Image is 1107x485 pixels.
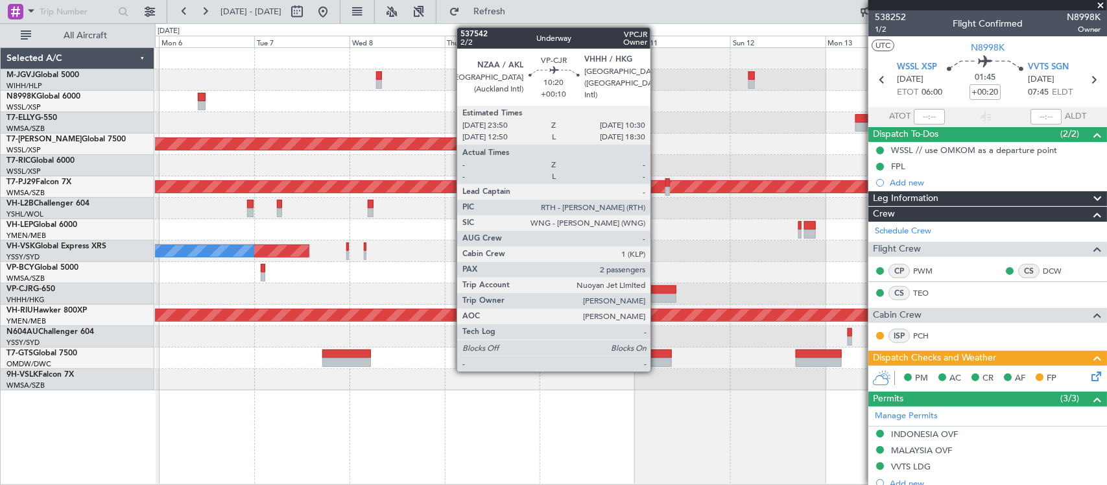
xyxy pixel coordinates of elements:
[953,18,1023,31] div: Flight Confirmed
[6,264,34,272] span: VP-BCY
[6,209,43,219] a: YSHL/WOL
[975,71,995,84] span: 01:45
[6,200,89,207] a: VH-L2BChallenger 604
[826,36,921,47] div: Mon 13
[873,308,922,323] span: Cabin Crew
[915,372,928,385] span: PM
[6,124,45,134] a: WMSA/SZB
[462,7,517,16] span: Refresh
[6,371,38,379] span: 9H-VSLK
[888,286,910,300] div: CS
[873,191,938,206] span: Leg Information
[635,36,730,47] div: Sat 11
[6,338,40,348] a: YSSY/SYD
[6,381,45,390] a: WMSA/SZB
[6,71,35,79] span: M-JGVJ
[6,349,33,357] span: T7-GTS
[982,372,994,385] span: CR
[1067,10,1101,24] span: N8998K
[6,93,36,101] span: N8998K
[875,225,931,238] a: Schedule Crew
[888,329,910,343] div: ISP
[888,264,910,278] div: CP
[6,221,33,229] span: VH-LEP
[873,242,921,257] span: Flight Crew
[6,328,38,336] span: N604AU
[1043,265,1072,277] a: DCW
[6,328,94,336] a: N604AUChallenger 604
[6,102,41,112] a: WSSL/XSP
[14,25,141,46] button: All Aircraft
[6,242,35,250] span: VH-VSK
[6,274,45,283] a: WMSA/SZB
[1028,73,1054,86] span: [DATE]
[6,242,106,250] a: VH-VSKGlobal Express XRS
[949,372,961,385] span: AC
[6,157,30,165] span: T7-RIC
[873,207,895,222] span: Crew
[971,41,1005,54] span: N8998K
[159,36,254,47] div: Mon 6
[897,86,918,99] span: ETOT
[891,429,958,440] div: INDONESIA OVF
[1065,110,1086,123] span: ALDT
[6,200,34,207] span: VH-L2B
[6,136,126,143] a: T7-[PERSON_NAME]Global 7500
[6,349,77,357] a: T7-GTSGlobal 7500
[872,40,894,51] button: UTC
[1028,61,1069,74] span: VVTS SGN
[6,371,74,379] a: 9H-VSLKFalcon 7X
[220,6,281,18] span: [DATE] - [DATE]
[40,2,114,21] input: Trip Number
[1047,372,1056,385] span: FP
[6,316,46,326] a: YMEN/MEB
[730,36,826,47] div: Sun 12
[897,73,923,86] span: [DATE]
[1018,264,1040,278] div: CS
[6,178,36,186] span: T7-PJ29
[6,264,78,272] a: VP-BCYGlobal 5000
[1060,127,1079,141] span: (2/2)
[6,285,33,293] span: VP-CJR
[1060,392,1079,405] span: (3/3)
[6,81,42,91] a: WIHH/HLP
[913,330,942,342] a: PCH
[6,167,41,176] a: WSSL/XSP
[350,36,445,47] div: Wed 8
[1028,86,1049,99] span: 07:45
[875,410,938,423] a: Manage Permits
[897,61,937,74] span: WSSL XSP
[891,445,952,456] div: MALAYSIA OVF
[6,231,46,241] a: YMEN/MEB
[913,265,942,277] a: PWM
[6,188,45,198] a: WMSA/SZB
[6,252,40,262] a: YSSY/SYD
[443,1,521,22] button: Refresh
[873,392,903,407] span: Permits
[873,127,938,142] span: Dispatch To-Dos
[891,161,905,172] div: FPL
[1015,372,1025,385] span: AF
[891,461,931,472] div: VVTS LDG
[254,36,350,47] div: Tue 7
[34,31,137,40] span: All Aircraft
[6,359,51,369] a: OMDW/DWC
[922,86,942,99] span: 06:00
[6,307,87,314] a: VH-RIUHawker 800XP
[6,145,41,155] a: WSSL/XSP
[6,157,75,165] a: T7-RICGlobal 6000
[1067,24,1101,35] span: Owner
[873,351,996,366] span: Dispatch Checks and Weather
[6,136,82,143] span: T7-[PERSON_NAME]
[889,110,911,123] span: ATOT
[540,36,635,47] div: Fri 10
[6,114,35,122] span: T7-ELLY
[913,287,942,299] a: TEO
[6,178,71,186] a: T7-PJ29Falcon 7X
[890,177,1101,188] div: Add new
[6,285,55,293] a: VP-CJRG-650
[6,221,77,229] a: VH-LEPGlobal 6000
[6,295,45,305] a: VHHH/HKG
[6,93,80,101] a: N8998KGlobal 6000
[875,10,906,24] span: 538252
